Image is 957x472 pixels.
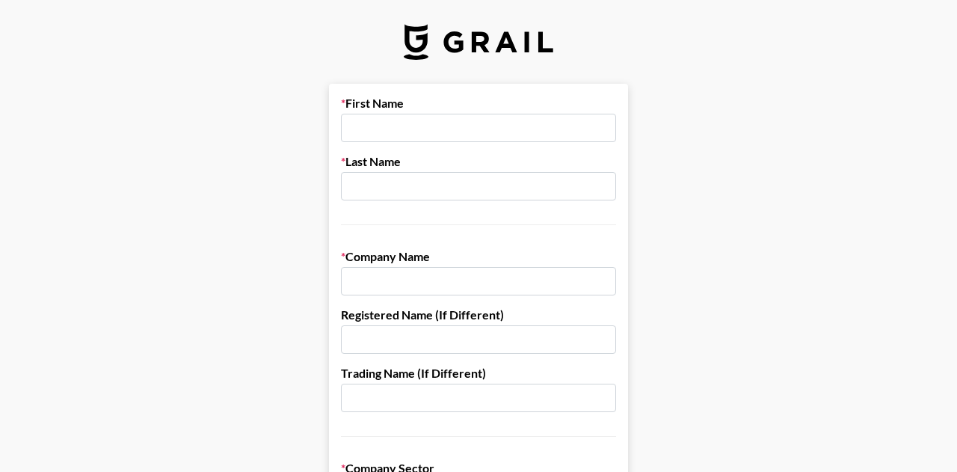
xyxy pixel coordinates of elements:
img: Grail Talent Logo [404,24,553,60]
label: Registered Name (If Different) [341,307,616,322]
label: Trading Name (If Different) [341,366,616,381]
label: First Name [341,96,616,111]
label: Company Name [341,249,616,264]
label: Last Name [341,154,616,169]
